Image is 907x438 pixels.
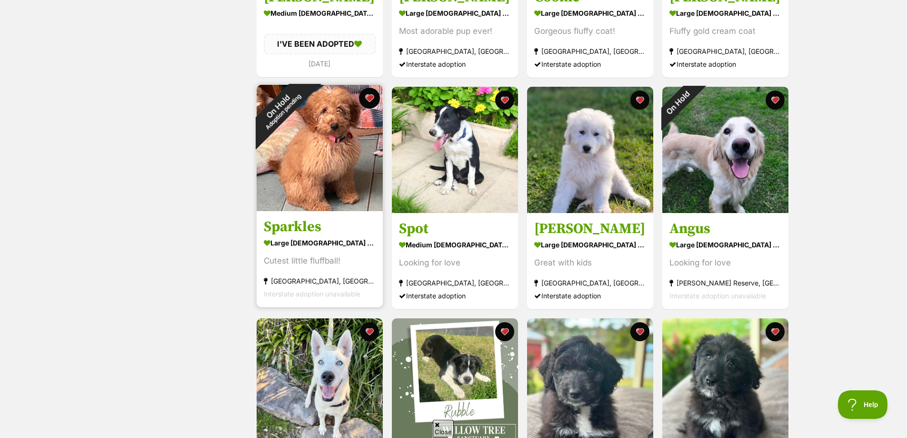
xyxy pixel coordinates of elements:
div: medium [DEMOGRAPHIC_DATA] Dog [264,6,376,20]
a: Spot medium [DEMOGRAPHIC_DATA] Dog Looking for love [GEOGRAPHIC_DATA], [GEOGRAPHIC_DATA] Intersta... [392,213,518,309]
div: large [DEMOGRAPHIC_DATA] Dog [264,236,376,250]
span: Interstate adoption unavailable [669,292,766,300]
div: medium [DEMOGRAPHIC_DATA] Dog [399,238,511,252]
div: Looking for love [399,256,511,269]
span: Close [433,420,454,437]
div: Interstate adoption [534,289,646,302]
div: Interstate adoption [669,58,781,71]
img: Spot [392,87,518,213]
div: Fluffy gold cream coat [669,25,781,38]
button: favourite [495,322,514,341]
h3: Sparkles [264,218,376,236]
div: large [DEMOGRAPHIC_DATA] Dog [534,238,646,252]
img: Clarissa [527,87,653,213]
a: On Hold [662,205,788,215]
button: favourite [766,322,785,341]
div: large [DEMOGRAPHIC_DATA] Dog [534,6,646,20]
h3: [PERSON_NAME] [534,220,646,238]
div: [GEOGRAPHIC_DATA], [GEOGRAPHIC_DATA] [399,276,511,289]
img: Sparkles [257,85,383,211]
div: I'VE BEEN ADOPTED [264,34,376,54]
h3: Angus [669,220,781,238]
button: favourite [359,88,380,109]
button: favourite [630,91,649,110]
div: Interstate adoption [399,289,511,302]
div: large [DEMOGRAPHIC_DATA] Dog [669,6,781,20]
div: [GEOGRAPHIC_DATA], [GEOGRAPHIC_DATA] [534,45,646,58]
iframe: Help Scout Beacon - Open [838,390,888,419]
div: Interstate adoption [534,58,646,71]
div: [DATE] [264,57,376,70]
div: Looking for love [669,256,781,269]
div: Gorgeous fluffy coat! [534,25,646,38]
div: On Hold [650,74,706,131]
div: Most adorable pup ever! [399,25,511,38]
div: large [DEMOGRAPHIC_DATA] Dog [669,238,781,252]
a: On HoldAdoption pending [257,204,383,213]
a: Sparkles large [DEMOGRAPHIC_DATA] Dog Cutest little fluffball! [GEOGRAPHIC_DATA], [GEOGRAPHIC_DAT... [257,211,383,307]
div: On Hold [239,67,322,150]
div: Cutest little fluffball! [264,255,376,267]
button: favourite [766,91,785,110]
img: Angus [662,87,788,213]
span: Interstate adoption unavailable [264,290,360,298]
div: large [DEMOGRAPHIC_DATA] Dog [399,6,511,20]
span: Adoption pending [264,92,302,131]
a: [PERSON_NAME] large [DEMOGRAPHIC_DATA] Dog Great with kids [GEOGRAPHIC_DATA], [GEOGRAPHIC_DATA] I... [527,213,653,309]
button: favourite [495,91,514,110]
div: [GEOGRAPHIC_DATA], [GEOGRAPHIC_DATA] [669,45,781,58]
h3: Spot [399,220,511,238]
div: [GEOGRAPHIC_DATA], [GEOGRAPHIC_DATA] [399,45,511,58]
div: [PERSON_NAME] Reserve, [GEOGRAPHIC_DATA] [669,276,781,289]
div: [GEOGRAPHIC_DATA], [GEOGRAPHIC_DATA] [264,275,376,287]
div: Great with kids [534,256,646,269]
a: Angus large [DEMOGRAPHIC_DATA] Dog Looking for love [PERSON_NAME] Reserve, [GEOGRAPHIC_DATA] Inte... [662,213,788,309]
button: favourite [360,322,379,341]
button: favourite [630,322,649,341]
div: [GEOGRAPHIC_DATA], [GEOGRAPHIC_DATA] [534,276,646,289]
div: Interstate adoption [399,58,511,71]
